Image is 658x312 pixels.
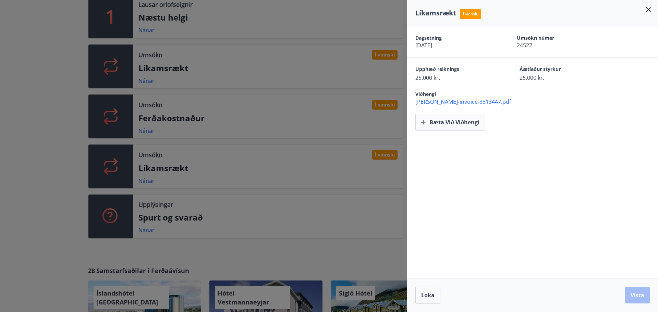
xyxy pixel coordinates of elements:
span: 25.000 kr. [520,74,600,82]
span: 24522 [517,41,594,49]
span: Dagsetning [415,35,493,41]
button: Loka [415,287,440,304]
span: Í vinnslu [460,9,481,19]
span: Áætlaður styrkur [520,66,600,74]
span: Upphæð reiknings [415,66,496,74]
button: Bæta við viðhengi [415,114,485,131]
span: Viðhengi [415,91,436,97]
span: Loka [421,291,435,299]
span: [DATE] [415,41,493,49]
span: [PERSON_NAME]-invoice-3313447.pdf [415,98,658,105]
span: Líkamsrækt [415,8,456,17]
span: 25.000 kr. [415,74,496,82]
span: Umsókn númer [517,35,594,41]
